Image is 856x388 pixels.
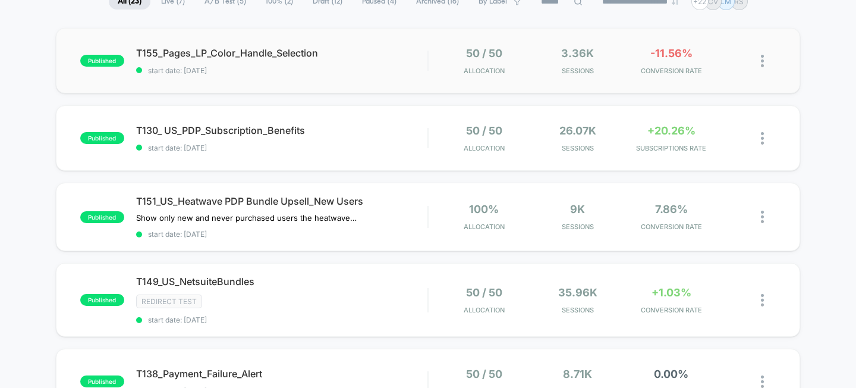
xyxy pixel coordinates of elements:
[466,368,502,380] span: 50 / 50
[628,306,715,314] span: CONVERSION RATE
[650,47,693,60] span: -11.56%
[136,66,428,75] span: start date: [DATE]
[136,143,428,152] span: start date: [DATE]
[563,368,592,380] span: 8.71k
[136,47,428,59] span: T155_Pages_LP_Color_Handle_Selection
[561,47,594,60] span: 3.36k
[654,368,688,380] span: 0.00%
[534,223,621,231] span: Sessions
[136,368,428,380] span: T138_Payment_Failure_Alert
[534,67,621,75] span: Sessions
[469,203,499,215] span: 100%
[136,295,202,308] span: Redirect Test
[628,144,715,152] span: SUBSCRIPTIONS RATE
[464,67,505,75] span: Allocation
[761,294,764,306] img: close
[628,223,715,231] span: CONVERSION RATE
[464,306,505,314] span: Allocation
[534,144,621,152] span: Sessions
[559,124,596,137] span: 26.07k
[80,55,124,67] span: published
[136,276,428,287] span: T149_US_NetsuiteBundles
[655,203,688,215] span: 7.86%
[464,144,505,152] span: Allocation
[628,67,715,75] span: CONVERSION RATE
[136,315,428,324] span: start date: [DATE]
[466,286,502,299] span: 50 / 50
[761,55,764,67] img: close
[761,376,764,388] img: close
[558,286,597,299] span: 35.96k
[652,286,691,299] span: +1.03%
[761,211,764,223] img: close
[80,376,124,387] span: published
[761,132,764,145] img: close
[136,195,428,207] span: T151_US_Heatwave PDP Bundle Upsell_New Users
[80,132,124,144] span: published
[466,47,502,60] span: 50 / 50
[136,124,428,136] span: T130_ US_PDP_Subscription_Benefits
[466,124,502,137] span: 50 / 50
[534,306,621,314] span: Sessions
[80,211,124,223] span: published
[647,124,695,137] span: +20.26%
[464,223,505,231] span: Allocation
[136,213,357,223] span: Show only new and never purchased users the heatwave bundle upsell on PDP. PDP has been out-perfo...
[80,294,124,306] span: published
[136,230,428,239] span: start date: [DATE]
[570,203,585,215] span: 9k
